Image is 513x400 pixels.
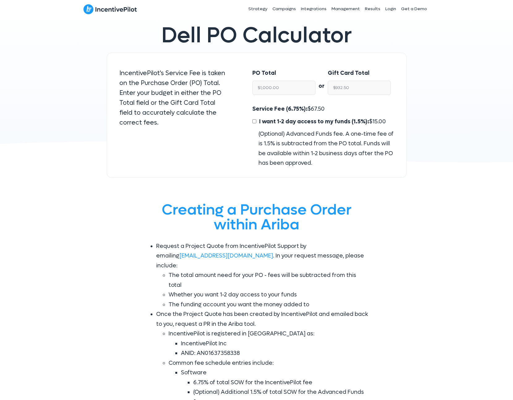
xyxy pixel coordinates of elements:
input: I want 1-2 day access to my funds (1.5%):$15.00 [252,119,256,123]
li: Whether you want 1-2 day access to your funds [169,290,370,300]
span: 67.50 [311,105,325,113]
span: 15.00 [372,118,386,125]
li: IncentivePilot Inc [181,339,370,349]
a: [EMAIL_ADDRESS][DOMAIN_NAME] [179,252,273,259]
li: 6.75% of total SOW for the IncentivePilot fee [193,378,370,388]
span: I want 1-2 day access to my funds (1.5%): [259,118,369,125]
label: PO Total [252,68,276,78]
li: The funding account you want the money added to [169,300,370,310]
a: Results [362,1,383,17]
a: Strategy [246,1,270,17]
a: Campaigns [270,1,298,17]
li: ANID: AN01637358338 [181,348,370,358]
li: The total amount need for your PO - fees will be subtracted from this total [169,270,370,290]
span: Creating a Purchase Order within Ariba [162,200,352,234]
div: or [315,68,328,91]
img: IncentivePilot [83,4,137,15]
a: Integrations [298,1,329,17]
li: IncentivePilot is registered in [GEOGRAPHIC_DATA] as: [169,329,370,358]
a: Management [329,1,362,17]
a: Login [383,1,399,17]
li: Request a Project Quote from IncentivePilot Support by emailing . In your request message, please... [156,241,370,310]
span: Service Fee (6.75%): [252,105,308,113]
div: $ [252,104,394,168]
label: Gift Card Total [328,68,370,78]
span: Dell PO Calculator [161,21,352,49]
p: IncentivePilot's Service Fee is taken on the Purchase Order (PO) Total. Enter your budget in eith... [119,68,228,128]
nav: Header Menu [203,1,430,17]
span: $ [258,118,386,125]
a: Get a Demo [399,1,430,17]
div: (Optional) Advanced Funds fee. A one-time fee of is 1.5% is subtracted from the PO total. Funds w... [252,129,394,168]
